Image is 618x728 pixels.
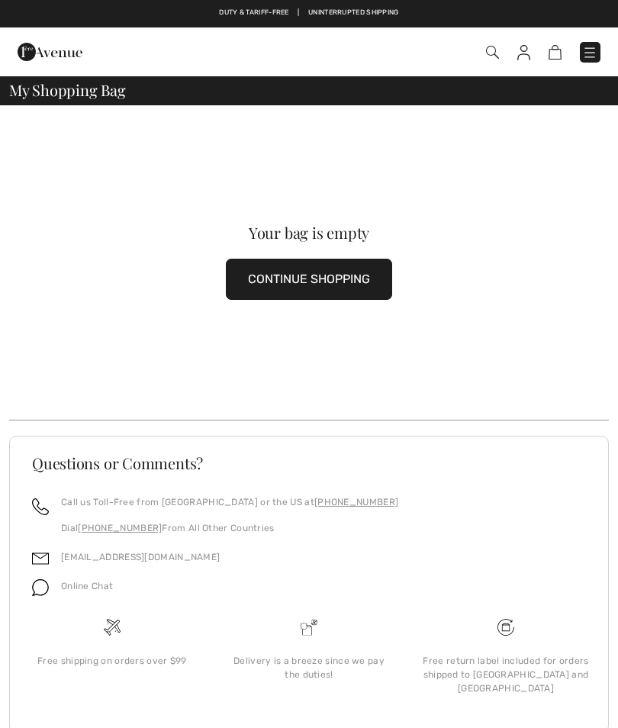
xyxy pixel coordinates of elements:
[9,82,126,98] span: My Shopping Bag
[486,46,499,59] img: Search
[61,521,398,535] p: Dial From All Other Countries
[18,37,82,67] img: 1ère Avenue
[61,552,220,562] a: [EMAIL_ADDRESS][DOMAIN_NAME]
[226,259,392,300] button: CONTINUE SHOPPING
[39,225,578,240] div: Your bag is empty
[420,654,592,695] div: Free return label included for orders shipped to [GEOGRAPHIC_DATA] and [GEOGRAPHIC_DATA]
[32,456,586,471] h3: Questions or Comments?
[301,619,317,636] img: Delivery is a breeze since we pay the duties!
[61,581,113,591] span: Online Chat
[32,550,49,567] img: email
[78,523,162,533] a: [PHONE_NUMBER]
[26,654,198,668] div: Free shipping on orders over $99
[314,497,398,507] a: [PHONE_NUMBER]
[18,43,82,58] a: 1ère Avenue
[104,619,121,636] img: Free shipping on orders over $99
[497,619,514,636] img: Free shipping on orders over $99
[549,45,562,60] img: Shopping Bag
[32,498,49,515] img: call
[61,495,398,509] p: Call us Toll-Free from [GEOGRAPHIC_DATA] or the US at
[32,579,49,596] img: chat
[517,45,530,60] img: My Info
[582,45,597,60] img: Menu
[223,654,395,681] div: Delivery is a breeze since we pay the duties!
